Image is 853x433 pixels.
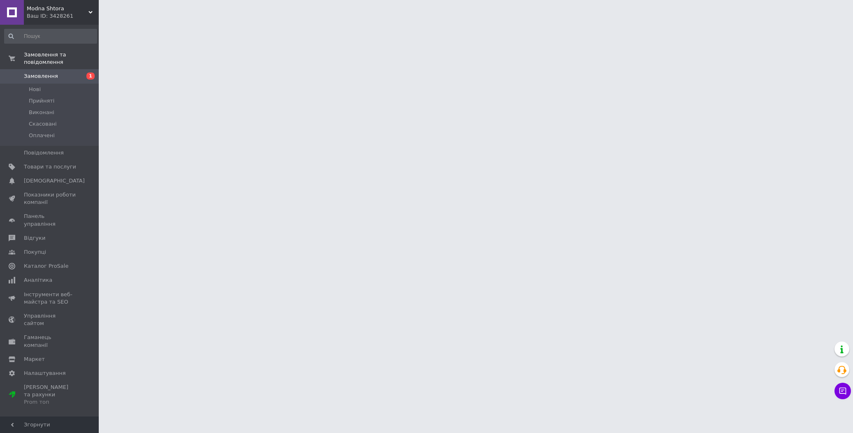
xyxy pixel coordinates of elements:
[29,86,41,93] span: Нові
[24,312,76,327] span: Управління сайтом
[24,248,46,256] span: Покупці
[24,51,99,66] span: Замовлення та повідомлення
[24,334,76,349] span: Гаманець компанії
[24,163,76,171] span: Товари та послуги
[24,191,76,206] span: Показники роботи компанії
[24,276,52,284] span: Аналітика
[24,213,76,227] span: Панель управління
[27,12,99,20] div: Ваш ID: 3428261
[24,356,45,363] span: Маркет
[29,132,55,139] span: Оплачені
[24,262,68,270] span: Каталог ProSale
[86,73,95,80] span: 1
[24,370,66,377] span: Налаштування
[4,29,97,44] input: Пошук
[24,398,76,406] div: Prom топ
[24,149,64,157] span: Повідомлення
[834,383,851,399] button: Чат з покупцем
[29,109,54,116] span: Виконані
[24,177,85,185] span: [DEMOGRAPHIC_DATA]
[24,384,76,406] span: [PERSON_NAME] та рахунки
[29,120,57,128] span: Скасовані
[27,5,88,12] span: Modna Shtora
[24,291,76,306] span: Інструменти веб-майстра та SEO
[24,73,58,80] span: Замовлення
[24,234,45,242] span: Відгуки
[29,97,54,105] span: Прийняті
